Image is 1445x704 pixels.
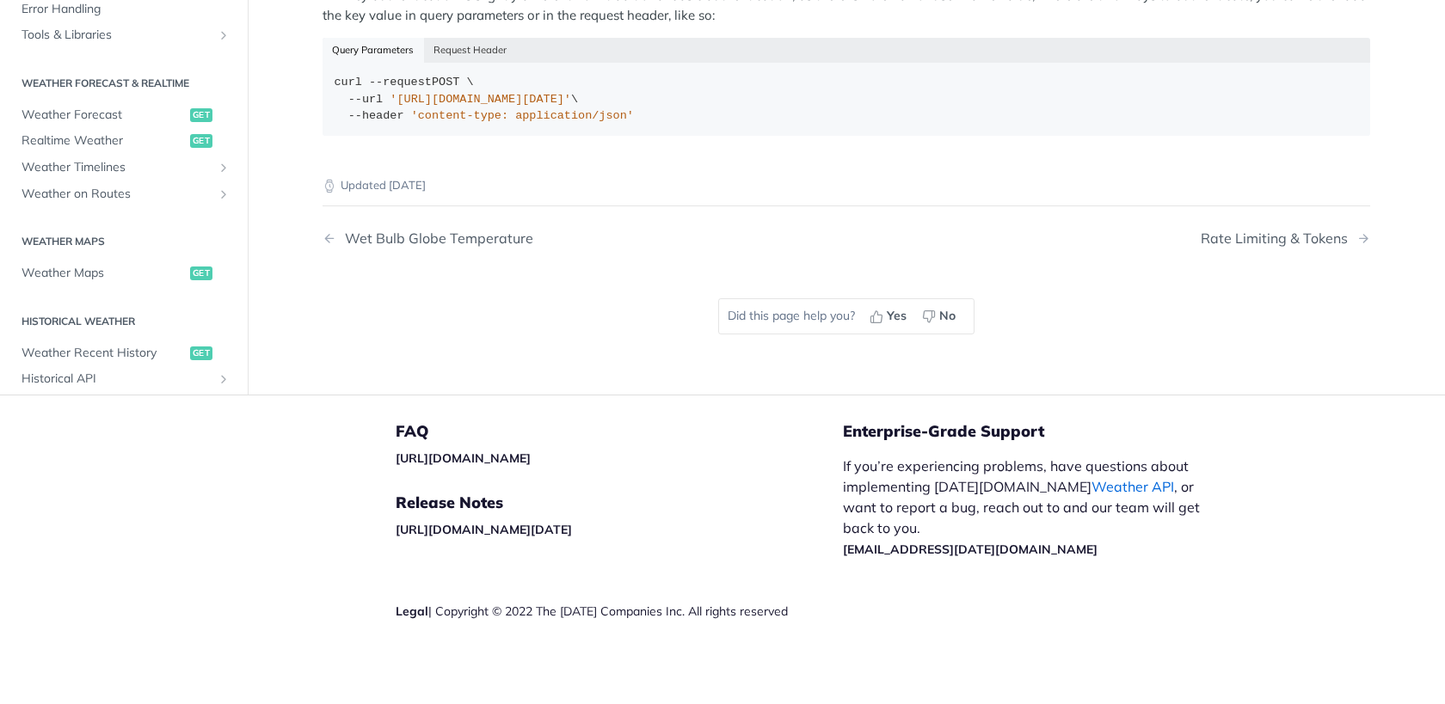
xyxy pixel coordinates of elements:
span: Weather on Routes [22,186,212,203]
button: Request Header [424,38,517,62]
span: curl [335,76,362,89]
button: Show subpages for Weather on Routes [217,187,231,201]
button: Show subpages for Tools & Libraries [217,28,231,42]
a: Tools & LibrariesShow subpages for Tools & Libraries [13,22,235,48]
a: [URL][DOMAIN_NAME] [396,450,531,466]
span: --url [348,93,384,106]
div: POST \ \ [335,74,1359,125]
h5: Release Notes [396,493,843,513]
span: Weather Timelines [22,159,212,176]
p: If you’re experiencing problems, have questions about implementing [DATE][DOMAIN_NAME] , or want ... [843,456,1218,559]
div: Did this page help you? [718,298,975,334]
a: Historical APIShow subpages for Historical API [13,366,235,392]
span: Weather Maps [22,265,186,282]
h2: Historical Weather [13,314,235,329]
a: Weather on RoutesShow subpages for Weather on Routes [13,181,235,207]
span: '[URL][DOMAIN_NAME][DATE]' [390,93,571,106]
span: Yes [887,307,907,325]
p: Updated [DATE] [323,177,1370,194]
a: Weather TimelinesShow subpages for Weather Timelines [13,155,235,181]
span: Historical API [22,370,212,388]
h2: Weather Forecast & realtime [13,76,235,91]
span: Weather Forecast [22,107,186,124]
a: [URL][DOMAIN_NAME][DATE] [396,522,572,537]
span: 'content-type: application/json' [411,109,634,122]
span: Weather Recent History [22,345,186,362]
span: No [939,307,956,325]
span: Error Handling [22,1,231,18]
button: Show subpages for Weather Timelines [217,161,231,174]
div: | Copyright © 2022 The [DATE] Companies Inc. All rights reserved [396,603,843,620]
button: Yes [864,303,916,329]
nav: Pagination Controls [323,213,1370,264]
a: Weather Forecastget [13,102,235,128]
h2: Weather Maps [13,234,235,249]
h5: FAQ [396,421,843,442]
span: Realtime Weather [22,132,186,150]
button: No [916,303,965,329]
a: Weather API [1091,478,1174,495]
span: get [190,346,212,360]
a: Previous Page: Wet Bulb Globe Temperature [323,230,772,247]
span: get [190,134,212,148]
span: --request [369,76,432,89]
a: Realtime Weatherget [13,128,235,154]
span: --header [348,109,404,122]
div: Rate Limiting & Tokens [1201,230,1356,247]
a: Legal [396,603,428,619]
button: Show subpages for Historical API [217,372,231,386]
span: Tools & Libraries [22,27,212,44]
h5: Enterprise-Grade Support [843,421,1245,442]
a: Weather Mapsget [13,260,235,286]
a: Weather Recent Historyget [13,340,235,366]
a: Next Page: Rate Limiting & Tokens [1201,230,1370,247]
a: [EMAIL_ADDRESS][DATE][DOMAIN_NAME] [843,542,1098,557]
span: get [190,266,212,280]
span: get [190,108,212,122]
div: Wet Bulb Globe Temperature [336,230,533,247]
a: Historical Climate NormalsShow subpages for Historical Climate Normals [13,393,235,419]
